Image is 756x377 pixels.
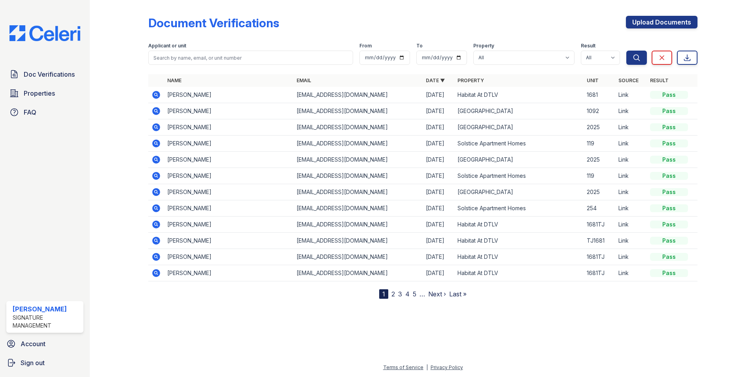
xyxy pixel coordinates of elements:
[615,87,647,103] td: Link
[164,103,293,119] td: [PERSON_NAME]
[454,217,584,233] td: Habitat At DTLV
[148,43,186,49] label: Applicant or unit
[423,217,454,233] td: [DATE]
[615,103,647,119] td: Link
[293,217,423,233] td: [EMAIL_ADDRESS][DOMAIN_NAME]
[24,70,75,79] span: Doc Verifications
[615,119,647,136] td: Link
[454,152,584,168] td: [GEOGRAPHIC_DATA]
[650,91,688,99] div: Pass
[423,168,454,184] td: [DATE]
[584,233,615,249] td: TJ1681
[618,77,639,83] a: Source
[650,156,688,164] div: Pass
[454,87,584,103] td: Habitat At DTLV
[615,200,647,217] td: Link
[428,290,446,298] a: Next ›
[650,237,688,245] div: Pass
[293,184,423,200] td: [EMAIL_ADDRESS][DOMAIN_NAME]
[615,249,647,265] td: Link
[423,265,454,281] td: [DATE]
[21,339,45,349] span: Account
[423,103,454,119] td: [DATE]
[413,290,416,298] a: 5
[454,233,584,249] td: Habitat At DTLV
[584,249,615,265] td: 1681TJ
[293,233,423,249] td: [EMAIL_ADDRESS][DOMAIN_NAME]
[650,269,688,277] div: Pass
[615,168,647,184] td: Link
[454,184,584,200] td: [GEOGRAPHIC_DATA]
[6,66,83,82] a: Doc Verifications
[293,87,423,103] td: [EMAIL_ADDRESS][DOMAIN_NAME]
[431,364,463,370] a: Privacy Policy
[650,123,688,131] div: Pass
[293,249,423,265] td: [EMAIL_ADDRESS][DOMAIN_NAME]
[584,152,615,168] td: 2025
[587,77,599,83] a: Unit
[584,87,615,103] td: 1681
[423,152,454,168] td: [DATE]
[423,200,454,217] td: [DATE]
[615,184,647,200] td: Link
[650,188,688,196] div: Pass
[293,152,423,168] td: [EMAIL_ADDRESS][DOMAIN_NAME]
[398,290,402,298] a: 3
[13,314,80,330] div: Signature Management
[423,87,454,103] td: [DATE]
[24,107,36,117] span: FAQ
[615,233,647,249] td: Link
[423,136,454,152] td: [DATE]
[24,89,55,98] span: Properties
[650,253,688,261] div: Pass
[584,136,615,152] td: 119
[650,107,688,115] div: Pass
[293,136,423,152] td: [EMAIL_ADDRESS][DOMAIN_NAME]
[405,290,410,298] a: 4
[581,43,595,49] label: Result
[164,119,293,136] td: [PERSON_NAME]
[6,104,83,120] a: FAQ
[164,152,293,168] td: [PERSON_NAME]
[164,87,293,103] td: [PERSON_NAME]
[454,119,584,136] td: [GEOGRAPHIC_DATA]
[615,265,647,281] td: Link
[423,119,454,136] td: [DATE]
[297,77,311,83] a: Email
[164,265,293,281] td: [PERSON_NAME]
[454,265,584,281] td: Habitat At DTLV
[615,136,647,152] td: Link
[416,43,423,49] label: To
[164,184,293,200] td: [PERSON_NAME]
[650,139,688,147] div: Pass
[383,364,423,370] a: Terms of Service
[164,200,293,217] td: [PERSON_NAME]
[420,289,425,299] span: …
[164,168,293,184] td: [PERSON_NAME]
[164,249,293,265] td: [PERSON_NAME]
[6,85,83,101] a: Properties
[584,217,615,233] td: 1681TJ
[584,200,615,217] td: 254
[379,289,388,299] div: 1
[454,249,584,265] td: Habitat At DTLV
[293,200,423,217] td: [EMAIL_ADDRESS][DOMAIN_NAME]
[3,355,87,371] a: Sign out
[449,290,467,298] a: Last »
[167,77,181,83] a: Name
[454,168,584,184] td: Solstice Apartment Homes
[454,103,584,119] td: [GEOGRAPHIC_DATA]
[423,249,454,265] td: [DATE]
[426,77,445,83] a: Date ▼
[423,184,454,200] td: [DATE]
[473,43,494,49] label: Property
[584,168,615,184] td: 119
[454,136,584,152] td: Solstice Apartment Homes
[457,77,484,83] a: Property
[293,168,423,184] td: [EMAIL_ADDRESS][DOMAIN_NAME]
[426,364,428,370] div: |
[650,204,688,212] div: Pass
[13,304,80,314] div: [PERSON_NAME]
[148,16,279,30] div: Document Verifications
